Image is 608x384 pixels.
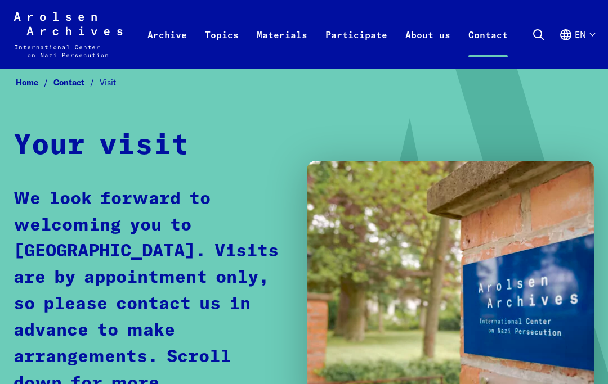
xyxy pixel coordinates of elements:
[316,24,396,69] a: Participate
[53,77,100,88] a: Contact
[196,24,248,69] a: Topics
[248,24,316,69] a: Materials
[100,77,116,88] span: Visit
[138,12,517,57] nav: Primary
[396,24,459,69] a: About us
[459,24,517,69] a: Contact
[14,74,594,91] nav: Breadcrumb
[14,132,189,160] strong: Your visit
[138,24,196,69] a: Archive
[16,77,53,88] a: Home
[559,28,594,66] button: English, language selection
